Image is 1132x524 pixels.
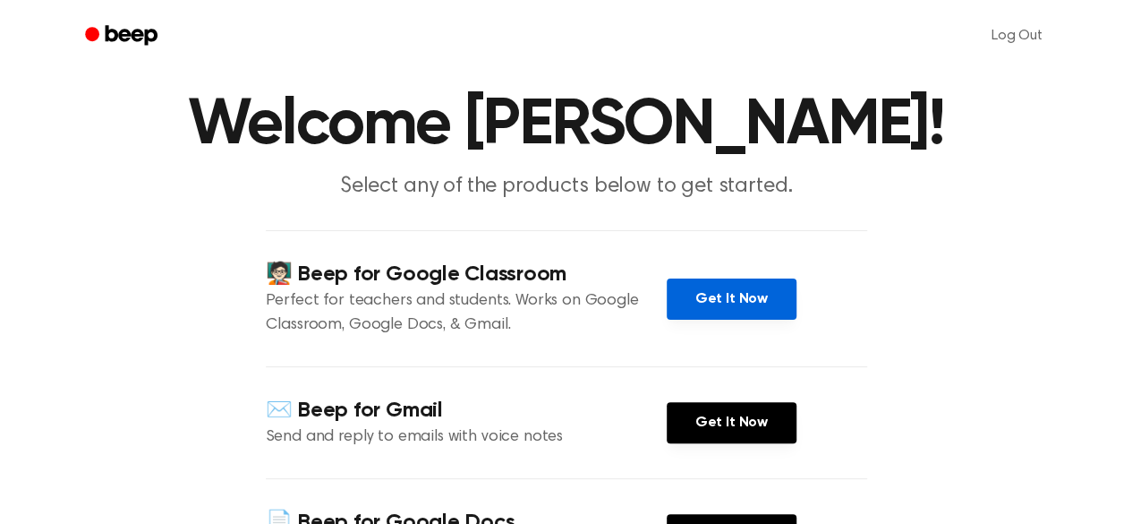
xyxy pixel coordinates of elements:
[974,14,1060,57] a: Log Out
[266,289,667,338] p: Perfect for teachers and students. Works on Google Classroom, Google Docs, & Gmail.
[266,425,667,450] p: Send and reply to emails with voice notes
[266,260,667,289] h4: 🧑🏻‍🏫 Beep for Google Classroom
[667,402,796,443] a: Get It Now
[223,172,910,202] p: Select any of the products below to get started.
[667,279,796,320] a: Get It Now
[266,396,667,425] h4: ✉️ Beep for Gmail
[108,93,1025,158] h1: Welcome [PERSON_NAME]!
[72,19,174,54] a: Beep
